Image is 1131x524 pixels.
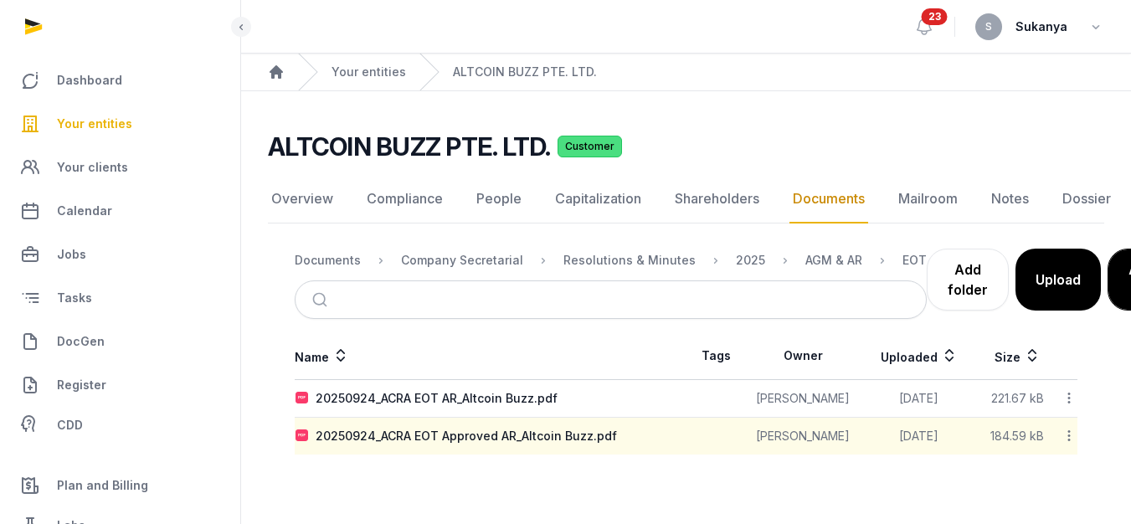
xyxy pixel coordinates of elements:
[789,175,868,223] a: Documents
[927,249,1009,311] a: Add folder
[686,332,746,380] th: Tags
[978,332,1057,380] th: Size
[316,390,558,407] div: 20250924_ACRA EOT AR_Altcoin Buzz.pdf
[296,429,309,443] img: pdf.svg
[268,131,551,162] h2: ALTCOIN BUZZ PTE. LTD.
[895,175,961,223] a: Mailroom
[552,175,645,223] a: Capitalization
[1059,175,1114,223] a: Dossier
[978,418,1057,455] td: 184.59 kB
[13,191,227,231] a: Calendar
[736,252,765,269] div: 2025
[57,288,92,308] span: Tasks
[988,175,1032,223] a: Notes
[316,428,617,444] div: 20250924_ACRA EOT Approved AR_Altcoin Buzz.pdf
[57,157,128,177] span: Your clients
[671,175,763,223] a: Shareholders
[295,332,686,380] th: Name
[268,175,1104,223] nav: Tabs
[978,380,1057,418] td: 221.67 kB
[746,332,861,380] th: Owner
[453,64,597,80] a: ALTCOIN BUZZ PTE. LTD.
[57,475,148,496] span: Plan and Billing
[57,70,122,90] span: Dashboard
[13,60,227,100] a: Dashboard
[13,365,227,405] a: Register
[332,64,406,80] a: Your entities
[13,104,227,144] a: Your entities
[401,252,523,269] div: Company Secretarial
[13,408,227,442] a: CDD
[295,252,361,269] div: Documents
[57,415,83,435] span: CDD
[805,252,862,269] div: AGM & AR
[1015,17,1067,37] span: Sukanya
[268,175,337,223] a: Overview
[1015,249,1101,311] button: Upload
[296,392,309,405] img: pdf.svg
[975,13,1002,40] button: S
[57,114,132,134] span: Your entities
[13,465,227,506] a: Plan and Billing
[746,380,861,418] td: [PERSON_NAME]
[473,175,525,223] a: People
[902,252,927,269] div: EOT
[861,332,978,380] th: Uploaded
[241,54,1131,91] nav: Breadcrumb
[746,418,861,455] td: [PERSON_NAME]
[295,240,927,280] nav: Breadcrumb
[57,244,86,265] span: Jobs
[13,234,227,275] a: Jobs
[899,391,938,405] span: [DATE]
[558,136,622,157] span: Customer
[899,429,938,443] span: [DATE]
[57,201,112,221] span: Calendar
[57,331,105,352] span: DocGen
[985,22,992,32] span: S
[13,147,227,188] a: Your clients
[302,281,342,318] button: Submit
[13,278,227,318] a: Tasks
[922,8,948,25] span: 23
[363,175,446,223] a: Compliance
[13,321,227,362] a: DocGen
[563,252,696,269] div: Resolutions & Minutes
[57,375,106,395] span: Register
